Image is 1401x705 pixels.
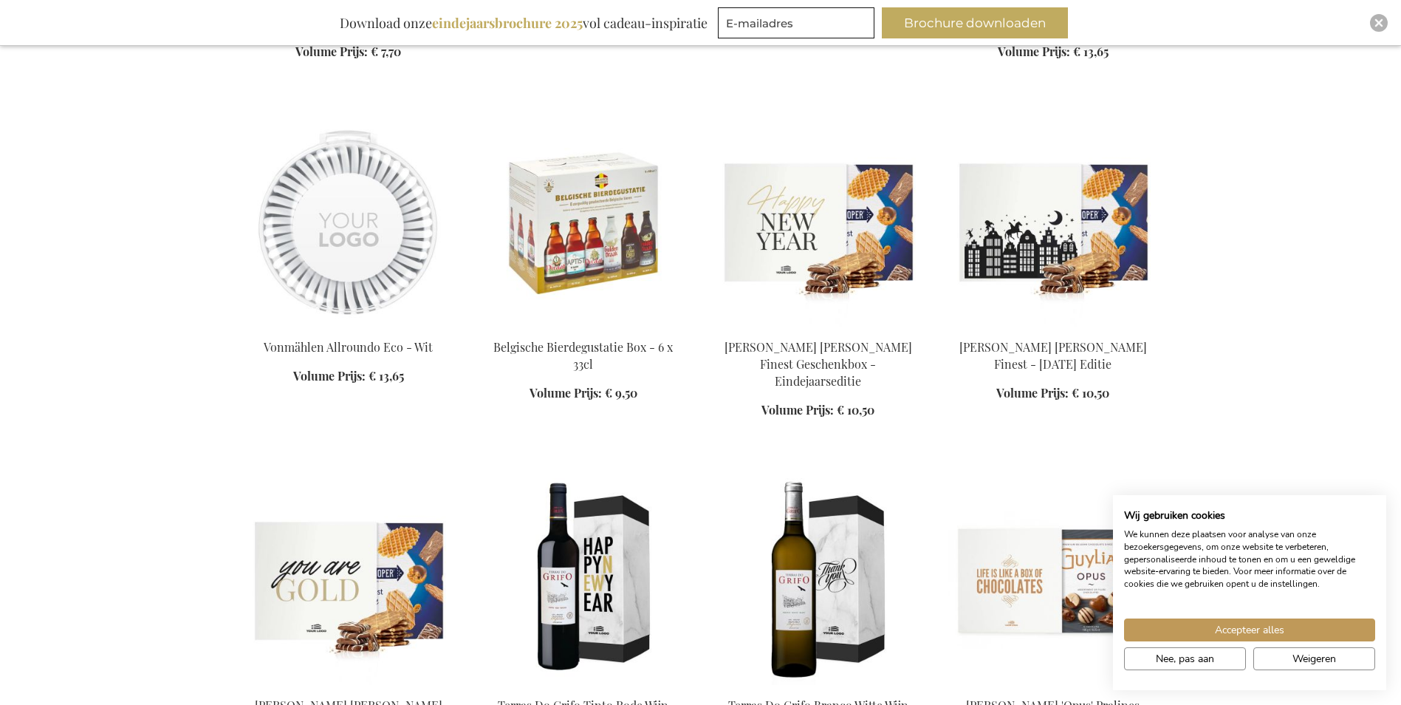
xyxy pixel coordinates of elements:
[948,120,1159,327] img: Jules Destrooper Jules' Finest - Sinterklaas Editie
[478,679,689,693] a: Terras Do Grifo Tinto Red Wine Gift Box
[713,321,924,335] a: Jules Destrooper Jules' Finest Gift Box - End Of The Year
[243,478,454,685] img: Jules Destrooper Jules' Finest - Secretary Day
[725,339,912,389] a: [PERSON_NAME] [PERSON_NAME] Finest Geschenkbox - Eindejaarseditie
[761,402,834,418] span: Volume Prijs:
[530,385,637,402] a: Volume Prijs: € 9,50
[605,385,637,401] span: € 9,50
[369,368,404,384] span: € 13,65
[713,478,924,685] img: Terras Do Grifo Branco White Wine Gift Box
[1374,18,1383,27] img: Close
[998,44,1109,61] a: Volume Prijs: € 13,65
[243,679,454,693] a: Jules Destrooper Jules' Finest - Secretary Day
[371,44,401,59] span: € 7,70
[1370,14,1388,32] div: Close
[713,120,924,327] img: Jules Destrooper Jules' Finest Gift Box - End Of The Year
[998,44,1070,59] span: Volume Prijs:
[1124,619,1375,641] button: Accepteer alle cookies
[718,7,874,38] input: E-mailadres
[264,339,433,355] a: Vonmählen Allroundo Eco - Wit
[718,7,879,43] form: marketing offers and promotions
[1253,647,1375,670] button: Alle cookies weigeren
[295,44,401,61] a: Volume Prijs: € 7,70
[293,368,404,385] a: Volume Prijs: € 13,65
[478,321,689,335] a: Tasting Set Belgian Beers
[761,402,874,419] a: Volume Prijs: € 10,50
[713,679,924,693] a: Terras Do Grifo Branco White Wine Gift Box
[1156,651,1214,667] span: Nee, pas aan
[478,120,689,327] img: Tasting Set Belgian Beers
[333,7,714,38] div: Download onze vol cadeau-inspiratie
[882,7,1068,38] button: Brochure downloaden
[493,339,673,372] a: Belgische Bierdegustatie Box - 6 x 33cl
[243,120,454,327] img: allroundo® eco vonmahlen
[1124,528,1375,590] p: We kunnen deze plaatsen voor analyse van onze bezoekersgegevens, om onze website te verbeteren, g...
[530,385,602,401] span: Volume Prijs:
[948,679,1159,693] a: Guylian 'Opus' Pralines
[837,402,874,418] span: € 10,50
[1292,651,1336,667] span: Weigeren
[293,368,366,384] span: Volume Prijs:
[948,478,1159,685] img: Guylian 'Opus' Pralines
[295,44,368,59] span: Volume Prijs:
[1124,509,1375,522] h2: Wij gebruiken cookies
[243,321,454,335] a: allroundo® eco vonmahlen
[432,14,583,32] b: eindejaarsbrochure 2025
[1215,622,1284,638] span: Accepteer alles
[1073,44,1109,59] span: € 13,65
[1124,647,1246,670] button: Pas cookie voorkeuren aan
[478,478,689,685] img: Terras Do Grifo Tinto Red Wine Gift Box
